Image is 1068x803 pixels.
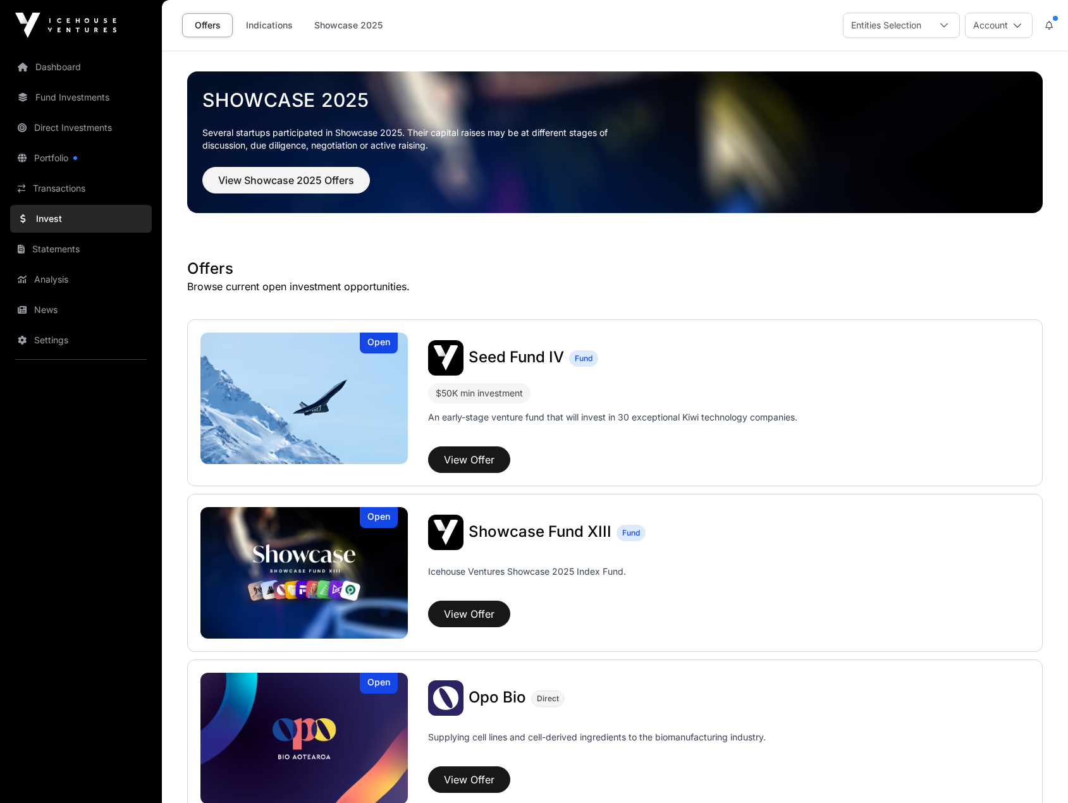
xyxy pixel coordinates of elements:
p: An early-stage venture fund that will invest in 30 exceptional Kiwi technology companies. [428,411,797,424]
a: Offers [182,13,233,37]
button: View Showcase 2025 Offers [202,167,370,193]
span: View Showcase 2025 Offers [218,173,354,188]
h1: Offers [187,259,1043,279]
div: Entities Selection [844,13,929,37]
a: Invest [10,205,152,233]
a: Analysis [10,266,152,293]
div: Open [360,673,398,694]
a: Portfolio [10,144,152,172]
a: Opo Bio [469,690,526,706]
span: Showcase Fund XIII [469,522,611,541]
a: Direct Investments [10,114,152,142]
div: Open [360,333,398,353]
p: Browse current open investment opportunities. [187,279,1043,294]
div: $50K min investment [436,386,523,401]
img: Showcase 2025 [187,71,1043,213]
button: Account [965,13,1033,38]
p: Icehouse Ventures Showcase 2025 Index Fund. [428,565,626,578]
span: Seed Fund IV [469,348,564,366]
a: Indications [238,13,301,37]
a: Showcase 2025 [306,13,391,37]
a: Showcase 2025 [202,89,1028,111]
p: Several startups participated in Showcase 2025. Their capital raises may be at different stages o... [202,126,627,152]
a: Transactions [10,175,152,202]
img: Showcase Fund XIII [428,515,463,550]
p: Supplying cell lines and cell-derived ingredients to the biomanufacturing industry. [428,731,766,744]
span: Opo Bio [469,688,526,706]
iframe: Chat Widget [1005,742,1068,803]
a: Seed Fund IV [469,350,564,366]
a: Showcase Fund XIIIOpen [200,507,408,639]
button: View Offer [428,446,510,473]
span: Direct [537,694,559,704]
a: Fund Investments [10,83,152,111]
img: Seed Fund IV [428,340,463,376]
a: Settings [10,326,152,354]
span: Fund [622,528,640,538]
span: Fund [575,353,592,364]
a: Dashboard [10,53,152,81]
img: Icehouse Ventures Logo [15,13,116,38]
div: $50K min investment [428,383,531,403]
img: Showcase Fund XIII [200,507,408,639]
a: Statements [10,235,152,263]
button: View Offer [428,766,510,793]
div: Open [360,507,398,528]
a: Seed Fund IVOpen [200,333,408,464]
a: News [10,296,152,324]
a: View Showcase 2025 Offers [202,180,370,192]
a: Showcase Fund XIII [469,524,611,541]
img: Seed Fund IV [200,333,408,464]
img: Opo Bio [428,680,463,716]
button: View Offer [428,601,510,627]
